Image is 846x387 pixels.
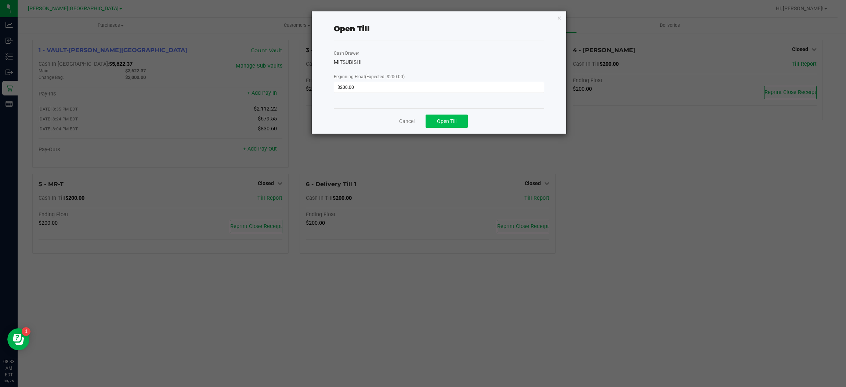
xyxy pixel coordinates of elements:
[334,23,370,34] div: Open Till
[365,74,405,79] span: (Expected: $200.00)
[437,118,456,124] span: Open Till
[334,50,359,57] label: Cash Drawer
[22,327,30,336] iframe: Resource center unread badge
[7,328,29,350] iframe: Resource center
[399,117,415,125] a: Cancel
[426,115,468,128] button: Open Till
[334,58,545,66] div: MITSUBISHI
[334,74,405,79] span: Beginning Float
